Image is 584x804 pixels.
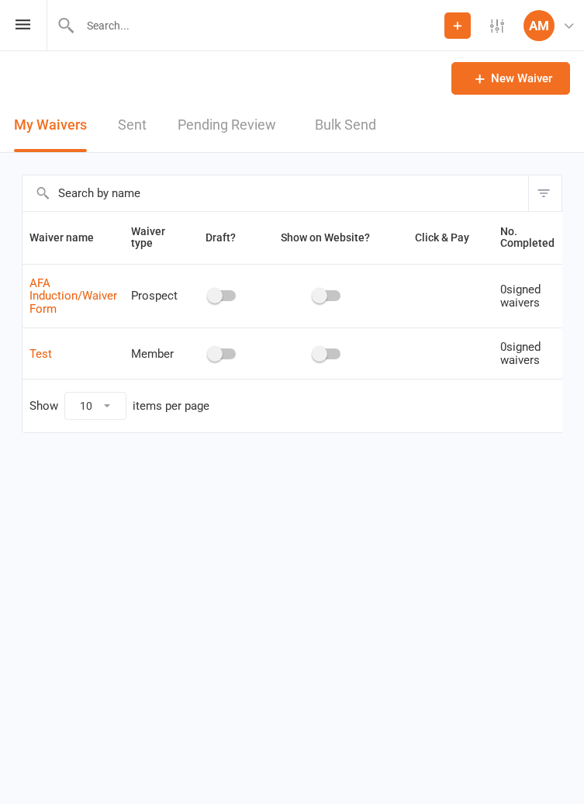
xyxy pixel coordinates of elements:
td: Prospect [124,264,185,328]
a: Sent [118,99,147,152]
a: New Waiver [451,62,570,95]
span: Draft? [206,231,236,244]
a: Test [29,347,52,361]
a: Bulk Send [315,99,376,152]
div: items per page [133,400,209,413]
input: Search... [75,15,444,36]
div: AM [524,10,555,41]
span: Show on Website? [281,231,370,244]
a: AFA Induction/Waiver Form [29,276,117,316]
span: 0 signed waivers [500,340,541,367]
span: 0 signed waivers [500,282,541,310]
div: Show [29,392,209,420]
button: My Waivers [14,99,87,152]
span: Waiver name [29,231,111,244]
button: Waiver name [29,228,111,247]
button: Draft? [192,228,253,247]
button: Click & Pay [401,228,486,247]
th: No. Completed [493,212,562,264]
input: Search by name [22,175,528,211]
td: Member [124,327,185,379]
a: Pending Review [178,99,284,152]
th: Waiver type [124,212,185,264]
span: Click & Pay [415,231,469,244]
button: Show on Website? [267,228,387,247]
